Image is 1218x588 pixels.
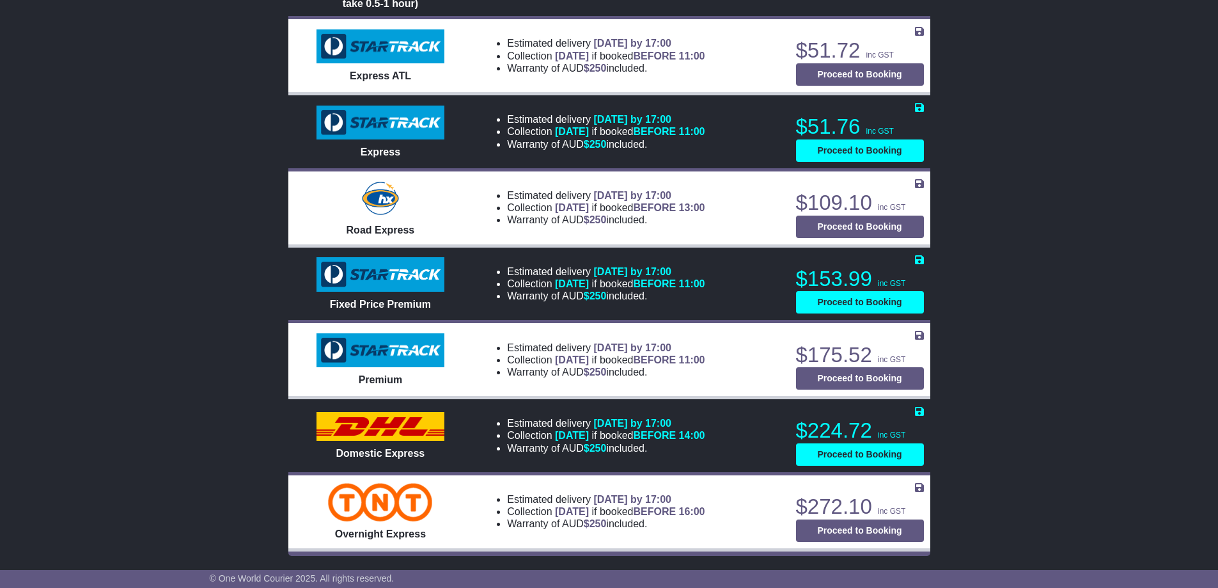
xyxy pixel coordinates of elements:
li: Collection [507,202,705,214]
img: StarTrack: Premium [316,333,444,368]
img: Hunter Express: Road Express [359,179,402,218]
li: Collection [507,125,705,138]
li: Collection [507,50,705,62]
span: 250 [589,139,607,150]
span: $ [584,63,607,74]
span: Premium [359,374,402,385]
span: [DATE] [555,126,589,137]
span: inc GST [878,431,905,440]
span: [DATE] [555,202,589,213]
span: BEFORE [633,506,676,517]
img: StarTrack: Express ATL [316,29,444,64]
span: if booked [555,354,705,365]
span: inc GST [866,51,894,60]
li: Estimated delivery [507,266,705,278]
span: 11:00 [679,278,705,289]
li: Collection [507,429,705,441]
span: Road Express [347,225,415,235]
span: [DATE] by 17:00 [593,418,671,429]
span: BEFORE [633,51,676,61]
li: Warranty of AUD included. [507,518,705,530]
button: Proceed to Booking [796,367,924,390]
span: 250 [589,518,607,529]
span: if booked [555,126,705,137]
li: Collection [507,354,705,366]
span: inc GST [878,355,905,364]
span: 250 [589,443,607,454]
span: $ [584,367,607,377]
img: DHL: Domestic Express [316,412,444,440]
span: if booked [555,506,705,517]
button: Proceed to Booking [796,520,924,542]
li: Warranty of AUD included. [507,138,705,150]
span: [DATE] [555,278,589,289]
span: [DATE] [555,430,589,441]
span: 13:00 [679,202,705,213]
span: BEFORE [633,202,676,213]
span: Express [361,147,400,157]
p: $153.99 [796,266,924,292]
li: Collection [507,505,705,518]
span: 11:00 [679,51,705,61]
span: inc GST [866,127,894,136]
li: Estimated delivery [507,113,705,125]
span: inc GST [878,203,905,212]
span: BEFORE [633,354,676,365]
span: $ [584,139,607,150]
span: 250 [589,290,607,301]
span: [DATE] by 17:00 [593,38,671,49]
span: [DATE] by 17:00 [593,114,671,125]
span: BEFORE [633,278,676,289]
span: $ [584,518,607,529]
span: 11:00 [679,354,705,365]
p: $51.76 [796,114,924,139]
img: StarTrack: Express [316,106,444,140]
span: if booked [555,430,705,441]
li: Collection [507,278,705,290]
span: BEFORE [633,430,676,441]
span: $ [584,443,607,454]
li: Warranty of AUD included. [507,214,705,226]
span: © One World Courier 2025. All rights reserved. [210,573,394,584]
span: 250 [589,214,607,225]
button: Proceed to Booking [796,291,924,314]
span: Domestic Express [336,448,425,459]
span: 11:00 [679,126,705,137]
span: $ [584,214,607,225]
button: Proceed to Booking [796,63,924,86]
span: BEFORE [633,126,676,137]
li: Estimated delivery [507,37,705,49]
li: Estimated delivery [507,417,705,429]
span: [DATE] [555,354,589,365]
span: Express ATL [350,70,411,81]
p: $224.72 [796,418,924,443]
img: TNT Domestic: Overnight Express [328,483,432,521]
p: $109.10 [796,190,924,216]
li: Warranty of AUD included. [507,62,705,74]
li: Estimated delivery [507,189,705,202]
span: 16:00 [679,506,705,517]
span: 250 [589,367,607,377]
button: Proceed to Booking [796,139,924,162]
span: [DATE] by 17:00 [593,266,671,277]
span: if booked [555,278,705,289]
button: Proceed to Booking [796,216,924,238]
span: inc GST [878,279,905,288]
span: Fixed Price Premium [330,299,431,310]
span: if booked [555,51,705,61]
li: Warranty of AUD included. [507,290,705,302]
p: $51.72 [796,38,924,63]
li: Warranty of AUD included. [507,366,705,378]
li: Warranty of AUD included. [507,442,705,454]
span: 250 [589,63,607,74]
span: 14:00 [679,430,705,441]
span: $ [584,290,607,301]
span: [DATE] by 17:00 [593,494,671,505]
span: Overnight Express [335,528,426,539]
span: [DATE] by 17:00 [593,342,671,353]
span: [DATE] by 17:00 [593,190,671,201]
span: if booked [555,202,705,213]
span: inc GST [878,507,905,516]
li: Estimated delivery [507,342,705,354]
span: [DATE] [555,506,589,517]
